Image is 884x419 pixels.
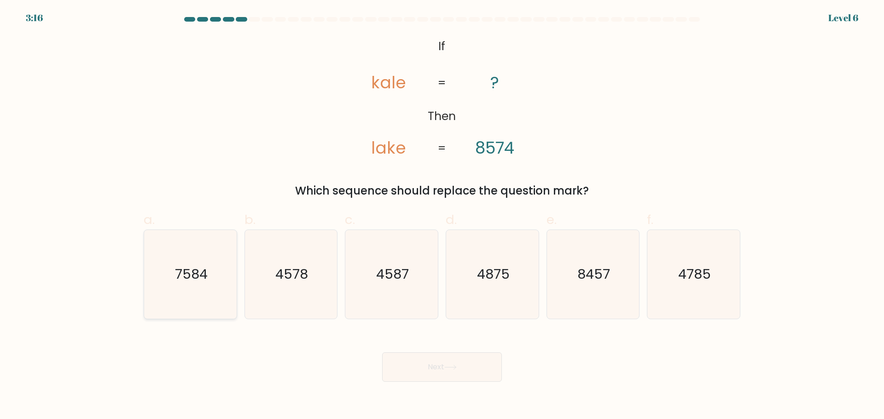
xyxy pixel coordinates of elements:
tspan: = [438,140,446,156]
tspan: = [438,75,446,91]
text: 8457 [577,265,610,283]
span: b. [244,211,256,229]
span: d. [446,211,457,229]
text: 4587 [376,265,409,283]
div: Which sequence should replace the question mark? [149,183,735,199]
button: Next [382,352,502,382]
text: 7584 [175,265,208,283]
span: e. [547,211,557,229]
text: 4785 [678,265,711,283]
span: f. [647,211,653,229]
tspan: If [439,38,446,54]
div: Level 6 [828,11,858,25]
svg: @import url('[URL][DOMAIN_NAME]); [340,35,544,161]
tspan: lake [372,137,407,159]
span: c. [345,211,355,229]
tspan: kale [372,72,407,94]
tspan: ? [491,72,500,94]
text: 4578 [275,265,308,283]
text: 4875 [477,265,510,283]
span: a. [144,211,155,229]
div: 3:16 [26,11,43,25]
tspan: 8574 [476,137,515,159]
tspan: Then [428,109,456,125]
